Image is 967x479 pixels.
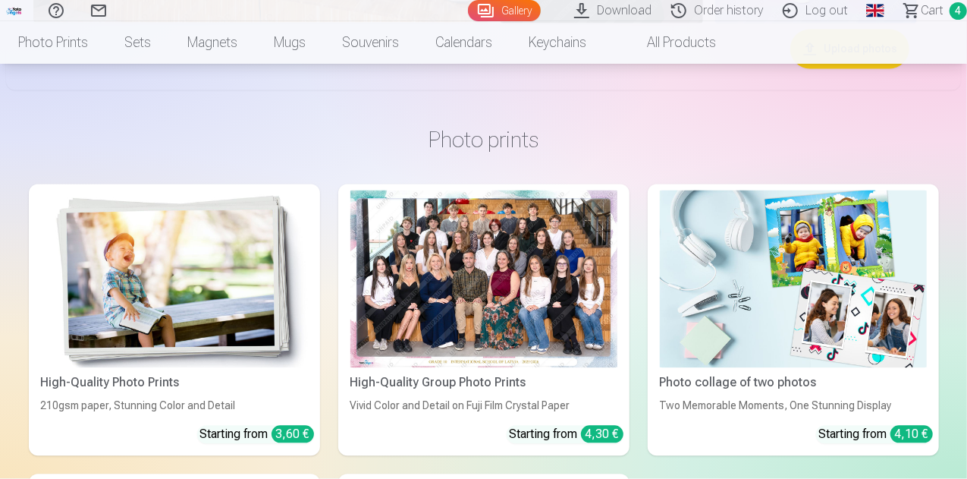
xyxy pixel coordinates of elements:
div: High-Quality Group Photo Prints [344,374,623,392]
img: /fa1 [6,6,23,15]
div: 3,60 € [272,426,314,443]
a: All products [604,21,734,64]
img: Photo collage of two photos [660,191,927,369]
div: High-Quality Photo Prints [35,374,314,392]
div: Starting from [510,426,623,444]
div: 4,30 € [581,426,623,443]
h3: Photo prints [41,127,927,154]
span: 4 [950,2,967,20]
a: High-Quality Group Photo PrintsVivid Color and Detail on Fuji Film Crystal PaperStarting from 4,30 € [338,184,629,457]
div: Two Memorable Moments, One Stunning Display [654,399,933,414]
a: Sets [106,21,169,64]
a: Souvenirs [324,21,417,64]
div: Photo collage of two photos [654,374,933,392]
a: Keychains [510,21,604,64]
span: Сart [921,2,943,20]
a: Magnets [169,21,256,64]
div: Starting from [819,426,933,444]
a: Mugs [256,21,324,64]
div: 210gsm paper, Stunning Color and Detail [35,399,314,414]
div: 4,10 € [890,426,933,443]
img: High-Quality Photo Prints [41,191,308,369]
a: Calendars [417,21,510,64]
a: High-Quality Photo PrintsHigh-Quality Photo Prints210gsm paper, Stunning Color and DetailStarting... [29,184,320,457]
div: Starting from [200,426,314,444]
div: Vivid Color and Detail on Fuji Film Crystal Paper [344,399,623,414]
a: Photo collage of two photosPhoto collage of two photosTwo Memorable Moments, One Stunning Display... [648,184,939,457]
